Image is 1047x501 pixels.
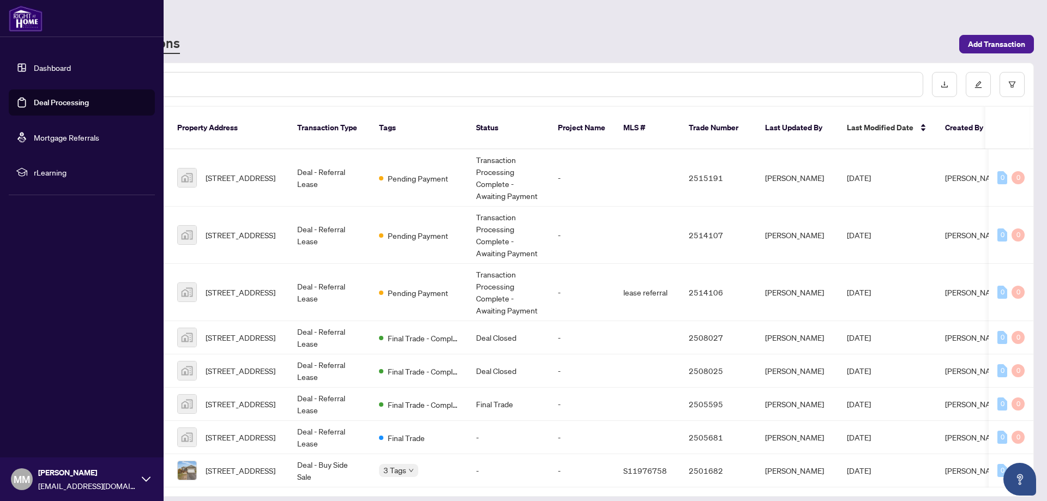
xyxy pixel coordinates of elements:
div: 0 [1012,331,1025,344]
img: thumbnail-img [178,461,196,480]
span: [STREET_ADDRESS] [206,398,275,410]
td: Transaction Processing Complete - Awaiting Payment [467,207,549,264]
td: [PERSON_NAME] [756,264,838,321]
th: Property Address [169,107,288,149]
span: [DATE] [847,366,871,376]
span: [DATE] [847,287,871,297]
td: 2505681 [680,421,756,454]
span: [STREET_ADDRESS] [206,331,275,343]
span: Final Trade - Completed [388,332,459,344]
td: Deal - Referral Lease [288,321,370,354]
td: Deal Closed [467,354,549,388]
span: [STREET_ADDRESS] [206,431,275,443]
td: [PERSON_NAME] [756,421,838,454]
td: 2508025 [680,354,756,388]
th: Transaction Type [288,107,370,149]
td: - [549,421,615,454]
div: 0 [997,171,1007,184]
td: Deal - Buy Side Sale [288,454,370,487]
span: Pending Payment [388,172,448,184]
span: S11976758 [623,466,667,475]
td: Deal - Referral Lease [288,421,370,454]
td: Deal - Referral Lease [288,388,370,421]
th: Tags [370,107,467,149]
td: 2501682 [680,454,756,487]
img: logo [9,5,43,32]
img: thumbnail-img [178,395,196,413]
td: - [549,207,615,264]
th: Project Name [549,107,615,149]
a: Dashboard [34,63,71,73]
span: [DATE] [847,173,871,183]
span: [STREET_ADDRESS] [206,464,275,476]
span: [PERSON_NAME] [945,432,1004,442]
span: [DATE] [847,230,871,240]
span: Add Transaction [968,35,1025,53]
td: - [549,388,615,421]
td: [PERSON_NAME] [756,354,838,388]
a: Mortgage Referrals [34,132,99,142]
th: Last Updated By [756,107,838,149]
img: thumbnail-img [178,226,196,244]
div: 0 [1012,228,1025,242]
span: 3 Tags [383,464,406,476]
span: [PERSON_NAME] [945,466,1004,475]
td: Transaction Processing Complete - Awaiting Payment [467,264,549,321]
td: 2514107 [680,207,756,264]
td: Deal - Referral Lease [288,264,370,321]
div: 0 [997,364,1007,377]
td: - [467,454,549,487]
span: download [941,81,948,88]
td: - [467,421,549,454]
td: [PERSON_NAME] [756,207,838,264]
span: Final Trade - Completed [388,399,459,411]
span: down [408,468,414,473]
span: Pending Payment [388,230,448,242]
td: Deal - Referral Lease [288,354,370,388]
td: - [549,454,615,487]
div: 0 [1012,397,1025,411]
td: Final Trade [467,388,549,421]
span: Final Trade - Completed [388,365,459,377]
td: [PERSON_NAME] [756,454,838,487]
img: thumbnail-img [178,428,196,446]
div: 0 [997,228,1007,242]
td: Deal - Referral Lease [288,207,370,264]
img: thumbnail-img [178,283,196,301]
img: thumbnail-img [178,361,196,380]
span: [PERSON_NAME] [38,467,136,479]
td: - [549,264,615,321]
th: Status [467,107,549,149]
span: [STREET_ADDRESS] [206,172,275,184]
span: [PERSON_NAME] [945,230,1004,240]
span: [STREET_ADDRESS] [206,365,275,377]
span: [DATE] [847,432,871,442]
span: [DATE] [847,333,871,342]
div: 0 [997,431,1007,444]
td: - [549,354,615,388]
div: 0 [997,331,1007,344]
span: [STREET_ADDRESS] [206,229,275,241]
th: Trade Number [680,107,756,149]
span: rLearning [34,166,147,178]
span: Last Modified Date [847,122,913,134]
button: Open asap [1003,463,1036,496]
span: filter [1008,81,1016,88]
th: MLS # [615,107,680,149]
button: edit [966,72,991,97]
div: 0 [1012,286,1025,299]
span: lease referral [623,287,667,297]
span: [PERSON_NAME] [945,333,1004,342]
span: [DATE] [847,399,871,409]
span: [PERSON_NAME] [945,173,1004,183]
td: Transaction Processing Complete - Awaiting Payment [467,149,549,207]
div: 0 [997,464,1007,477]
img: thumbnail-img [178,328,196,347]
td: Deal Closed [467,321,549,354]
button: filter [1000,72,1025,97]
span: [PERSON_NAME] [945,287,1004,297]
td: 2505595 [680,388,756,421]
span: [DATE] [847,466,871,475]
div: 0 [997,286,1007,299]
th: Last Modified Date [838,107,936,149]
